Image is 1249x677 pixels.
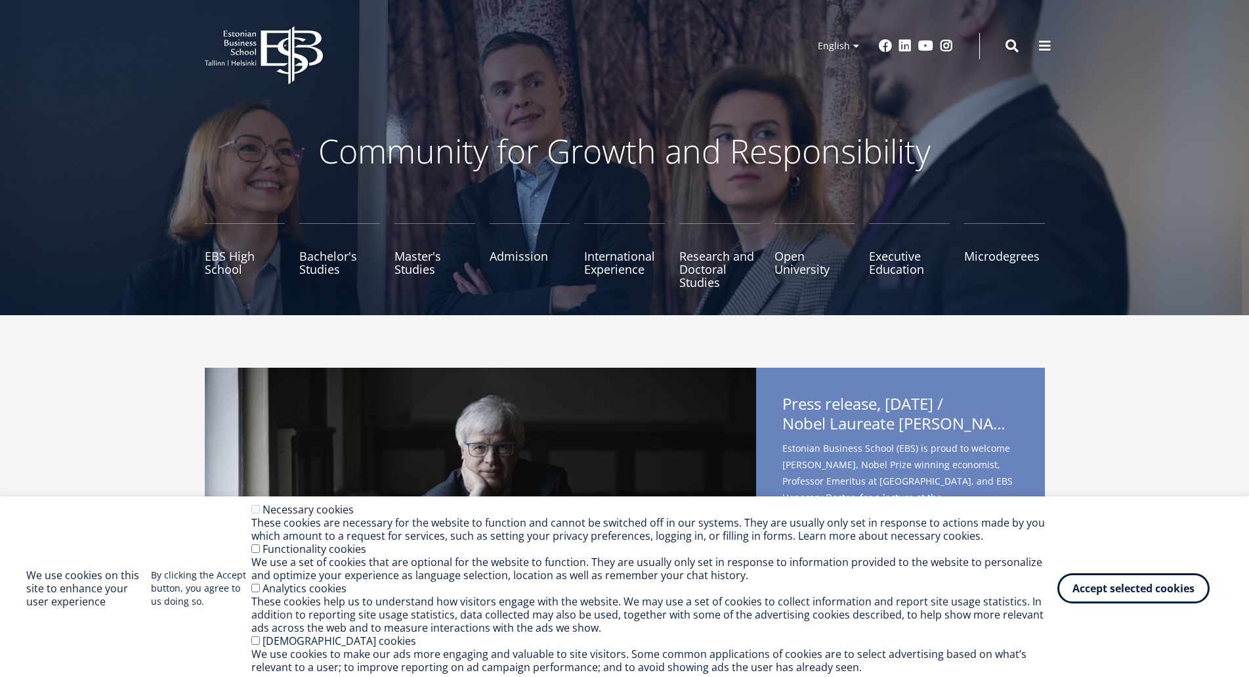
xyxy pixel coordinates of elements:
[782,414,1019,433] span: Nobel Laureate [PERSON_NAME] to Deliver Lecture at [GEOGRAPHIC_DATA]
[251,647,1057,674] div: We use cookies to make our ads more engaging and valuable to site visitors. Some common applicati...
[299,223,380,289] a: Bachelor's Studies
[879,39,892,53] a: Facebook
[263,502,354,517] label: Necessary cookies
[584,223,665,289] a: International Experience
[277,131,973,171] p: Community for Growth and Responsibility
[251,556,1057,582] div: We use a set of cookies that are optional for the website to function. They are usually only set ...
[394,223,475,289] a: Master's Studies
[899,39,912,53] a: Linkedin
[263,542,366,556] label: Functionality cookies
[251,516,1057,542] div: These cookies are necessary for the website to function and cannot be switched off in our systems...
[26,569,151,608] h2: We use cookies on this site to enhance your user experience
[964,223,1045,289] a: Microdegrees
[869,223,950,289] a: Executive Education
[782,394,1019,437] span: Press release, [DATE] /
[918,39,933,53] a: Youtube
[263,581,347,596] label: Analytics cookies
[782,440,1019,543] span: Estonian Business School (EBS) is proud to welcome [PERSON_NAME], Nobel Prize winning economist, ...
[774,223,855,289] a: Open University
[205,223,286,289] a: EBS High School
[1057,573,1210,603] button: Accept selected cookies
[940,39,953,53] a: Instagram
[263,634,416,648] label: [DEMOGRAPHIC_DATA] cookies
[151,569,252,608] p: By clicking the Accept button, you agree to us doing so.
[205,368,756,617] img: a
[490,223,570,289] a: Admission
[679,223,760,289] a: Research and Doctoral Studies
[251,595,1057,634] div: These cookies help us to understand how visitors engage with the website. We may use a set of coo...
